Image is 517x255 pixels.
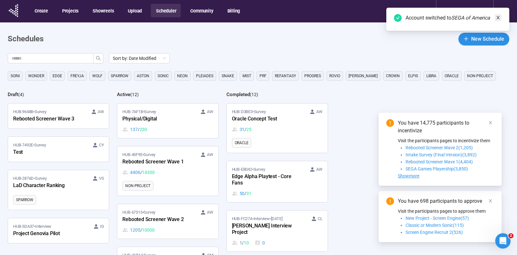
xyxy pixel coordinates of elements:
span: CY [99,142,104,148]
h2: Completed [226,92,250,97]
span: PRF [259,73,267,79]
time: [DATE] [271,216,283,221]
span: check-circle [394,14,402,22]
span: IG [100,223,104,230]
span: / [140,226,142,234]
span: 25 [246,126,251,133]
button: Billing [222,4,245,17]
span: Edge [53,73,62,79]
span: 10 [244,239,249,246]
span: CROWN [386,73,400,79]
div: [PERSON_NAME] Interview Project [232,222,302,237]
span: FREYJA [70,73,84,79]
span: ORACLE [445,73,459,79]
span: 31 [246,190,251,197]
span: / [242,239,244,246]
a: HUB-45F9E•Survey AWRebooted Screener Wave 14406 / 14300NON-PROJECT [117,146,218,196]
a: HUB-7AF1B•Survey AWPhysical/Digital137 / 230 [117,103,218,138]
span: snake [222,73,234,79]
span: AW [207,152,213,158]
button: search [93,53,103,63]
span: SONIC [158,73,169,79]
span: plus [464,36,469,41]
span: HUB-67515 • Survey [122,209,155,216]
span: Showmore [398,173,419,178]
span: MIST [242,73,251,79]
span: / [244,126,246,133]
span: Libra [426,73,436,79]
span: PROGRES [304,73,321,79]
span: / [138,126,140,133]
a: HUB-5DA37•Interview IGProject Genovia Pilot [8,218,109,243]
span: ORACLE [235,140,249,146]
button: plusNew Schedule [458,33,509,45]
p: Visit the participants pages to incentivize them [398,137,494,144]
span: exclamation-circle [386,119,394,127]
span: search [96,56,101,61]
span: PLEIADES [196,73,213,79]
div: Test [13,148,84,157]
div: 4406 [122,169,154,176]
span: HUB-9648B • Survey [13,109,46,115]
span: New Schedule [471,35,504,43]
span: AW [207,109,213,115]
a: HUB-EB042•Survey AWEdge Alpha Playtest - Core Fans50 / 31 [227,161,328,202]
div: 0 [255,239,265,246]
div: Physical/Digital [122,115,193,123]
p: Visit the participants pages to approve them [398,208,494,215]
a: HUB-7492E•Survey CYTest [8,137,109,162]
span: exclamation-circle [386,197,394,205]
div: Rebooted Screener Wave 3 [13,115,84,123]
span: NON-PROJECT [467,73,493,79]
div: 50 [232,190,251,197]
span: / [140,169,142,176]
div: Rebooted Screener Wave 2 [122,216,193,224]
span: close [488,199,493,203]
span: Wonder [28,73,44,79]
span: NON-PROJECT [125,183,151,189]
div: Oracle Concept Test [232,115,302,123]
span: HUB-5DA37 • Interview [13,223,51,230]
span: Classic or Modern Sonic(115) [406,223,464,228]
h2: Draft [8,92,18,97]
span: SEGA Games Playership(3,850) [406,166,468,171]
a: HUB-2876D•Survey VSLaD Character RankingSPARROW [8,170,109,210]
div: You have 14,775 participants to incentivize [398,119,494,135]
a: HUB-D3BE3•Survey AWOracle Concept Test31 / 25ORACLE [227,103,328,153]
span: HUB-45F9E • Survey [122,152,155,158]
h2: Active [117,92,130,97]
button: Scheduler [151,4,181,17]
span: ROVIO [329,73,340,79]
a: HUB-9648B•Survey AWRebooted Screener Wave 3 [8,103,109,128]
span: [PERSON_NAME] [349,73,378,79]
span: NEON [177,73,188,79]
span: SPARROW [16,197,33,203]
span: close [496,15,500,20]
span: REFANTASY [275,73,296,79]
span: AW [316,166,323,173]
div: 31 [232,126,251,133]
span: sor4 [11,73,20,79]
button: Upload [123,4,146,17]
span: HUB-7AF1B • Survey [122,109,156,115]
button: Projects [57,4,83,17]
span: ASTON [137,73,149,79]
span: HUB-EB042 • Survey [232,166,265,173]
span: 230 [140,126,147,133]
span: ( 12 ) [250,92,258,97]
span: Rebooted Screener Wave 2(1,205) [406,145,473,150]
span: 10000 [142,226,154,234]
button: Create [29,4,53,17]
button: Showreels [87,4,118,17]
span: Sort by: Date Modified [113,53,166,63]
a: HUB-67515•Survey AWRebooted Screener Wave 21205 / 10000 [117,204,218,239]
a: HUB-FC27A•Interview•[DATE] CL[PERSON_NAME] Interview Project1 / 100 [227,210,328,251]
span: close [488,120,493,125]
span: ( 4 ) [18,92,24,97]
div: SEGA of America [443,5,485,17]
span: HUB-2876D • Survey [13,175,47,182]
iframe: Intercom live chat [495,233,511,249]
span: WOLF [92,73,103,79]
span: CL [318,216,323,222]
span: HUB-D3BE3 • Survey [232,109,266,115]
